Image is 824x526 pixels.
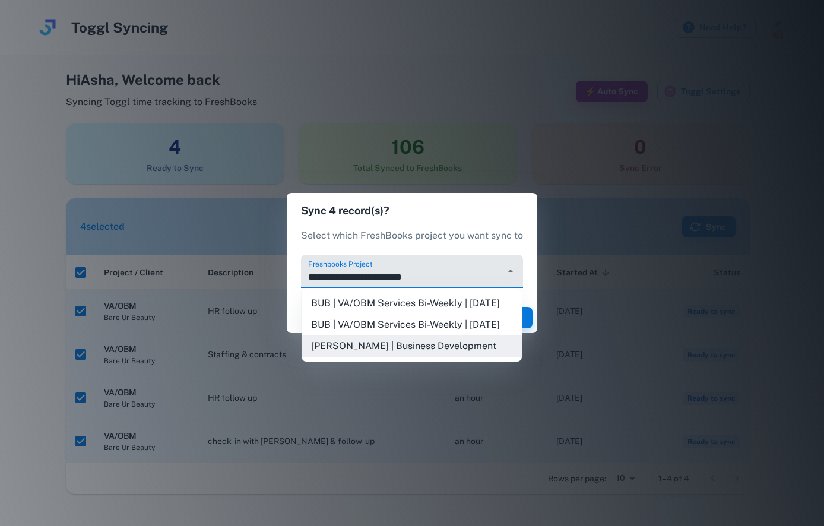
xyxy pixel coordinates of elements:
[287,193,537,229] h2: Sync 4 record(s)?
[308,259,372,269] label: Freshbooks Project
[302,335,522,357] li: [PERSON_NAME] | Business Development
[301,229,523,243] p: Select which FreshBooks project you want sync to
[302,293,522,314] li: BUB | VA/OBM Services Bi-Weekly | [DATE]
[302,314,522,335] li: BUB | VA/OBM Services Bi-Weekly | [DATE]
[502,263,519,280] button: Close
